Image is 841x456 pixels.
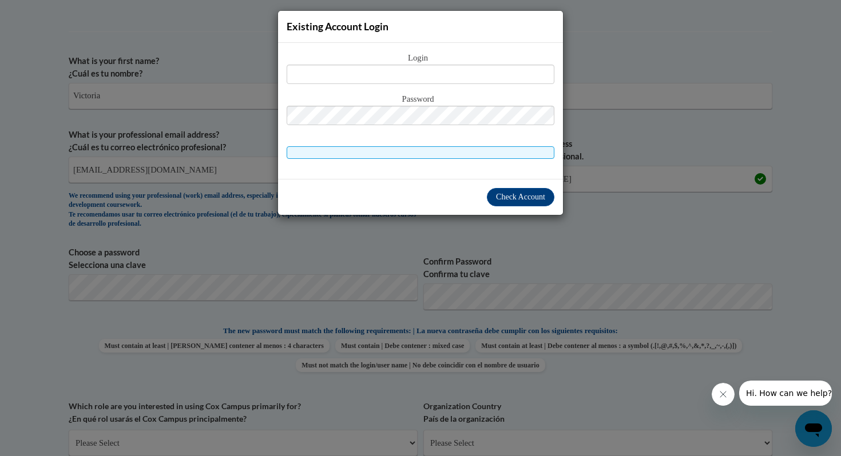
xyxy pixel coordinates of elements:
[287,21,388,33] span: Existing Account Login
[487,188,554,206] button: Check Account
[739,381,832,406] iframe: Message from company
[712,383,735,406] iframe: Close message
[287,52,554,65] span: Login
[287,93,554,106] span: Password
[496,193,545,201] span: Check Account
